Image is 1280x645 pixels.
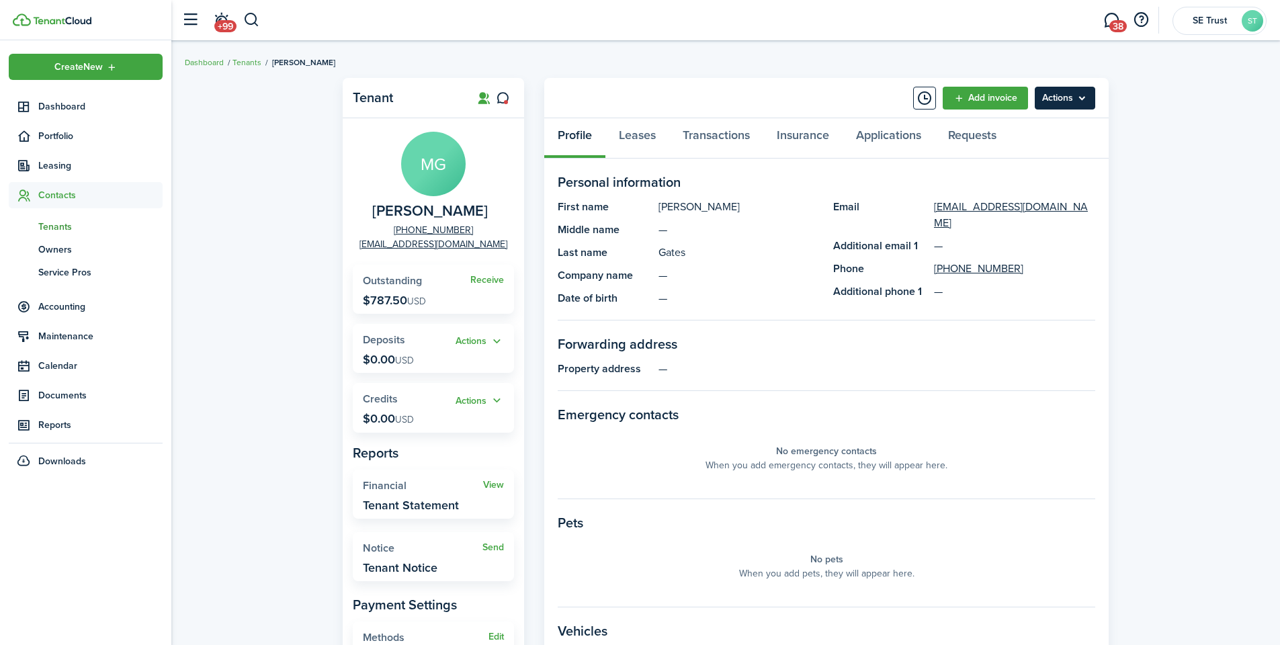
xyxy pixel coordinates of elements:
[658,290,820,306] panel-main-description: —
[38,418,163,432] span: Reports
[363,273,422,288] span: Outstanding
[456,393,504,408] button: Open menu
[558,404,1095,425] panel-main-section-title: Emergency contacts
[483,480,504,490] a: View
[363,332,405,347] span: Deposits
[843,118,935,159] a: Applications
[359,237,507,251] a: [EMAIL_ADDRESS][DOMAIN_NAME]
[353,90,460,105] panel-main-title: Tenant
[558,267,652,284] panel-main-title: Company name
[1129,9,1152,32] button: Open resource center
[913,87,936,110] button: Timeline
[363,480,483,492] widget-stats-title: Financial
[558,361,652,377] panel-main-title: Property address
[833,261,927,277] panel-main-title: Phone
[558,513,1095,533] panel-main-section-title: Pets
[54,62,103,72] span: Create New
[1035,87,1095,110] menu-btn: Actions
[33,17,91,25] img: TenantCloud
[38,388,163,402] span: Documents
[1183,16,1236,26] span: SE Trust
[38,454,86,468] span: Downloads
[558,172,1095,192] panel-main-section-title: Personal information
[658,245,820,261] panel-main-description: Gates
[9,93,163,120] a: Dashboard
[658,199,820,215] panel-main-description: [PERSON_NAME]
[456,334,504,349] button: Open menu
[232,56,261,69] a: Tenants
[185,56,224,69] a: Dashboard
[38,265,163,279] span: Service Pros
[558,290,652,306] panel-main-title: Date of birth
[470,275,504,286] a: Receive
[13,13,31,26] img: TenantCloud
[38,329,163,343] span: Maintenance
[776,444,877,458] panel-main-placeholder-title: No emergency contacts
[38,220,163,234] span: Tenants
[208,3,234,38] a: Notifications
[353,595,514,615] panel-main-subtitle: Payment Settings
[934,261,1023,277] a: [PHONE_NUMBER]
[353,443,514,463] panel-main-subtitle: Reports
[456,393,504,408] button: Actions
[38,359,163,373] span: Calendar
[488,632,504,642] button: Edit
[1242,10,1263,32] avatar-text: ST
[363,391,398,406] span: Credits
[394,223,473,237] a: [PHONE_NUMBER]
[363,412,414,425] p: $0.00
[407,294,426,308] span: USD
[401,132,466,196] avatar-text: MG
[558,334,1095,354] panel-main-section-title: Forwarding address
[243,9,260,32] button: Search
[363,542,482,554] widget-stats-title: Notice
[363,353,414,366] p: $0.00
[558,199,652,215] panel-main-title: First name
[1109,20,1127,32] span: 38
[363,561,437,574] widget-stats-description: Tenant Notice
[934,199,1095,231] a: [EMAIL_ADDRESS][DOMAIN_NAME]
[482,542,504,553] a: Send
[363,499,459,512] widget-stats-description: Tenant Statement
[763,118,843,159] a: Insurance
[558,621,1095,641] panel-main-section-title: Vehicles
[658,222,820,238] panel-main-description: —
[810,552,843,566] panel-main-placeholder-title: No pets
[177,7,203,33] button: Open sidebar
[669,118,763,159] a: Transactions
[272,56,335,69] span: [PERSON_NAME]
[1035,87,1095,110] button: Open menu
[706,458,947,472] panel-main-placeholder-description: When you add emergency contacts, they will appear here.
[456,334,504,349] button: Actions
[395,413,414,427] span: USD
[363,294,426,307] p: $787.50
[38,243,163,257] span: Owners
[558,245,652,261] panel-main-title: Last name
[558,222,652,238] panel-main-title: Middle name
[658,361,1095,377] panel-main-description: —
[739,566,914,580] panel-main-placeholder-description: When you add pets, they will appear here.
[9,412,163,438] a: Reports
[38,300,163,314] span: Accounting
[1099,3,1124,38] a: Messaging
[9,54,163,80] button: Open menu
[38,188,163,202] span: Contacts
[38,129,163,143] span: Portfolio
[38,99,163,114] span: Dashboard
[605,118,669,159] a: Leases
[9,261,163,284] a: Service Pros
[833,238,927,254] panel-main-title: Additional email 1
[372,203,488,220] span: Myra Gates
[935,118,1010,159] a: Requests
[943,87,1028,110] a: Add invoice
[9,238,163,261] a: Owners
[38,159,163,173] span: Leasing
[395,353,414,368] span: USD
[833,199,927,231] panel-main-title: Email
[658,267,820,284] panel-main-description: —
[214,20,237,32] span: +99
